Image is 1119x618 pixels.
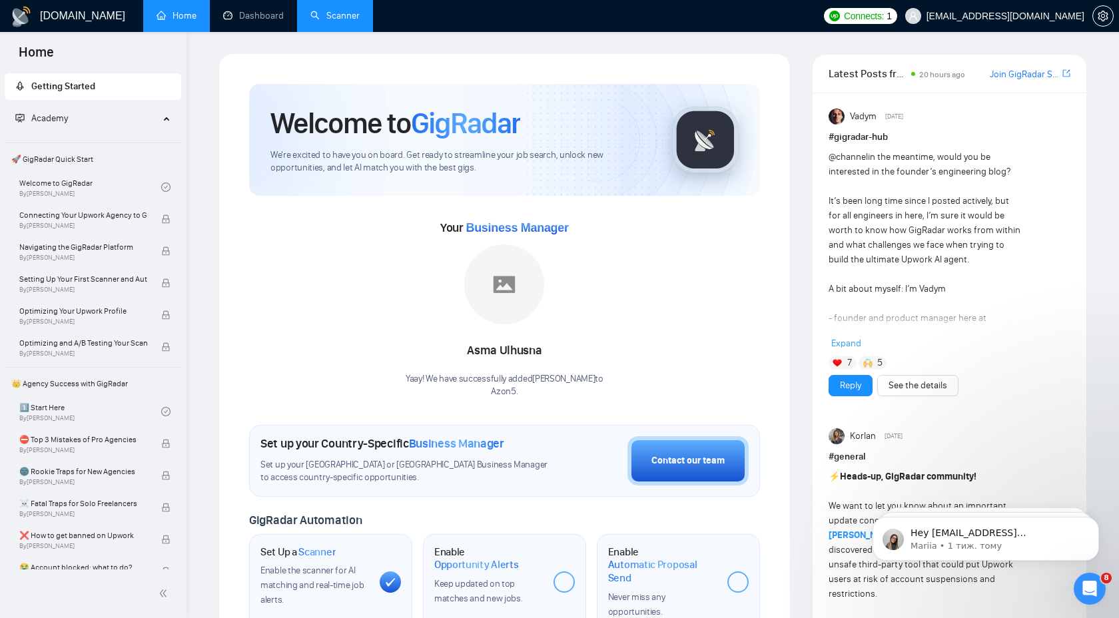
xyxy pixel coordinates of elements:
span: [DATE] [885,111,903,123]
span: double-left [159,587,172,600]
span: lock [161,471,171,480]
strong: Heads-up, GigRadar community! [840,471,976,482]
span: export [1062,68,1070,79]
span: Opportunity Alerts [434,558,519,571]
img: logo [11,6,32,27]
img: Vadym [829,109,845,125]
img: placeholder.png [464,244,544,324]
span: By [PERSON_NAME] [19,254,147,262]
span: user [909,11,918,21]
h1: # gigradar-hub [829,130,1070,145]
button: Reply [829,375,873,396]
span: Setting Up Your First Scanner and Auto-Bidder [19,272,147,286]
a: [PERSON_NAME] [829,529,898,541]
span: By [PERSON_NAME] [19,510,147,518]
div: Asma Ulhusna [406,340,603,362]
span: check-circle [161,407,171,416]
span: Scanner [298,545,336,559]
span: lock [161,439,171,448]
span: Academy [15,113,68,124]
p: Azon5 . [406,386,603,398]
span: Your [440,220,569,235]
a: export [1062,67,1070,80]
h1: Welcome to [270,105,520,141]
a: searchScanner [310,10,360,21]
span: Expand [831,338,861,349]
span: rocket [15,81,25,91]
span: Connecting Your Upwork Agency to GigRadar [19,208,147,222]
span: Optimizing and A/B Testing Your Scanner for Better Results [19,336,147,350]
span: [DATE] [885,430,903,442]
p: Message from Mariia, sent 1 тиж. тому [58,51,230,63]
span: Getting Started [31,81,95,92]
span: 👑 Agency Success with GigRadar [6,370,180,397]
span: GigRadar [411,105,520,141]
span: check-circle [161,182,171,192]
span: By [PERSON_NAME] [19,478,147,486]
span: Latest Posts from the GigRadar Community [829,65,907,82]
span: ⛔ Top 3 Mistakes of Pro Agencies [19,433,147,446]
span: lock [161,246,171,256]
span: Automatic Proposal Send [608,558,717,584]
h1: Enable [608,545,717,585]
a: 1️⃣ Start HereBy[PERSON_NAME] [19,397,161,426]
button: setting [1092,5,1114,27]
img: ❤️ [833,358,842,368]
span: Keep updated on top matches and new jobs. [434,578,523,604]
a: Welcome to GigRadarBy[PERSON_NAME] [19,172,161,202]
h1: # general [829,450,1070,464]
a: Join GigRadar Slack Community [990,67,1060,82]
span: fund-projection-screen [15,113,25,123]
img: upwork-logo.png [829,11,840,21]
a: setting [1092,11,1114,21]
a: dashboardDashboard [223,10,284,21]
a: Reply [840,378,861,393]
span: Korlan [850,429,876,444]
span: Set up your [GEOGRAPHIC_DATA] or [GEOGRAPHIC_DATA] Business Manager to access country-specific op... [260,459,554,484]
button: Contact our team [627,436,749,485]
span: lock [161,214,171,224]
span: 7 [847,356,852,370]
span: Academy [31,113,68,124]
span: By [PERSON_NAME] [19,542,147,550]
h1: Set Up a [260,545,336,559]
span: @channel [829,151,868,162]
span: By [PERSON_NAME] [19,286,147,294]
iframe: Intercom live chat [1074,573,1106,605]
span: 20 hours ago [919,70,965,79]
span: 8 [1101,573,1112,583]
iframe: Intercom notifications повідомлення [853,489,1119,582]
span: By [PERSON_NAME] [19,446,147,454]
div: Yaay! We have successfully added [PERSON_NAME] to [406,373,603,398]
div: in the meantime, would you be interested in the founder’s engineering blog? It’s been long time s... [829,150,1022,560]
span: GigRadar Automation [249,513,362,527]
span: Never miss any opportunities. [608,591,665,617]
span: 1 [887,9,892,23]
span: Hey [EMAIL_ADDRESS][DOMAIN_NAME], Looks like your Upwork agency Azon5 ran out of connects. We rec... [58,39,224,221]
span: ⚡ [829,471,840,482]
img: Korlan [829,428,845,444]
span: 🚀 GigRadar Quick Start [6,146,180,172]
span: 😭 Account blocked: what to do? [19,561,147,574]
span: lock [161,278,171,288]
h1: Set up your Country-Specific [260,436,504,451]
span: lock [161,310,171,320]
span: By [PERSON_NAME] [19,222,147,230]
span: lock [161,567,171,576]
span: Vadym [850,109,877,124]
span: 🌚 Rookie Traps for New Agencies [19,465,147,478]
span: By [PERSON_NAME] [19,318,147,326]
span: Optimizing Your Upwork Profile [19,304,147,318]
span: Business Manager [409,436,504,451]
span: Connects: [844,9,884,23]
span: lock [161,342,171,352]
span: 5 [877,356,883,370]
a: See the details [889,378,947,393]
img: gigradar-logo.png [672,107,739,173]
img: 🙌 [863,358,873,368]
span: We're excited to have you on board. Get ready to streamline your job search, unlock new opportuni... [270,149,651,174]
span: lock [161,503,171,512]
span: By [PERSON_NAME] [19,350,147,358]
